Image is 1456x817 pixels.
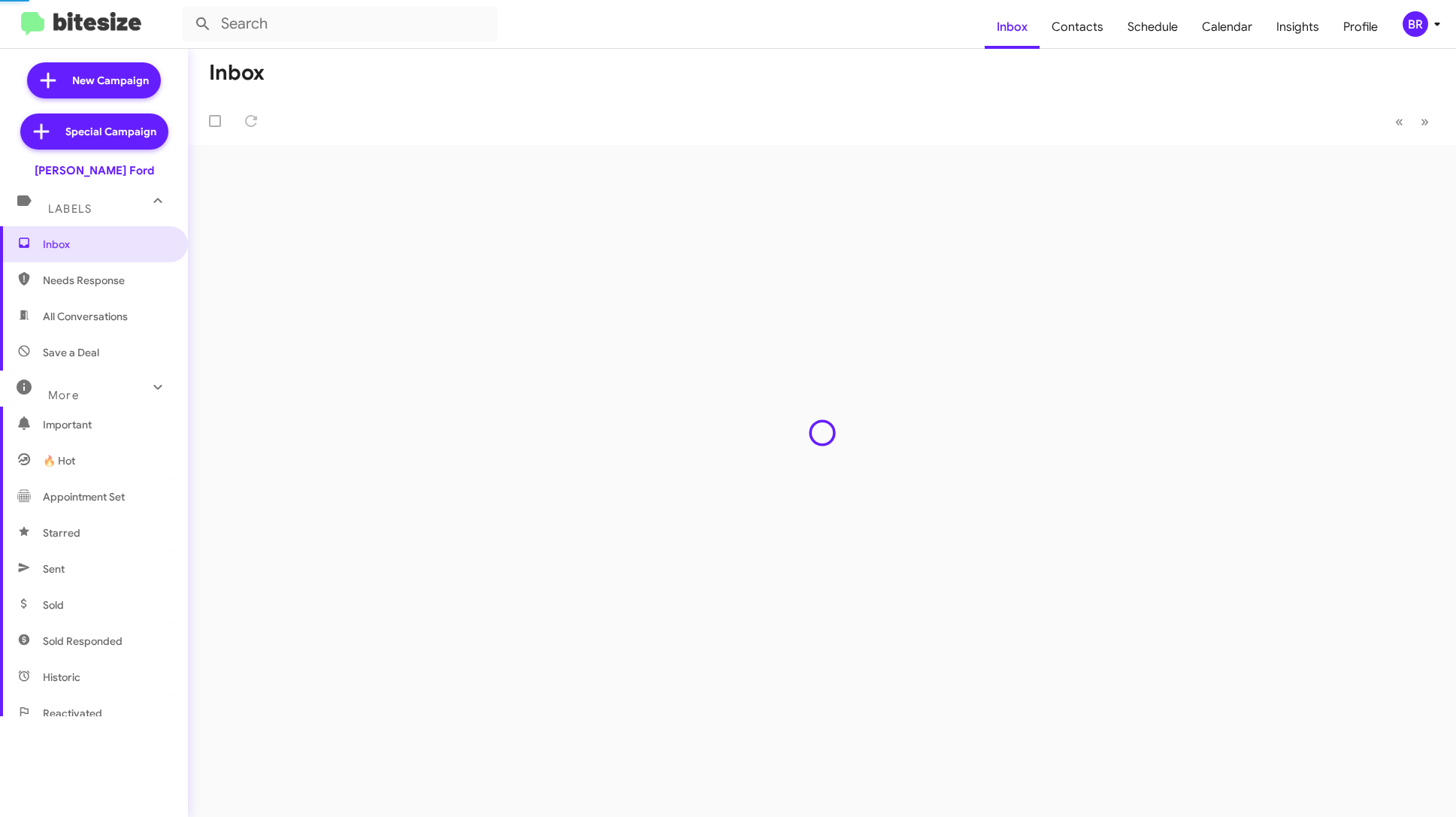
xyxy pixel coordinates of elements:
[20,113,168,150] a: Special Campaign
[1421,112,1429,131] span: »
[43,561,65,576] span: Sent
[43,598,64,613] span: Sold
[35,163,154,178] div: [PERSON_NAME] Ford
[43,634,123,649] span: Sold Responded
[65,124,156,139] span: Special Campaign
[43,417,171,432] span: Important
[1190,5,1264,49] a: Calendar
[43,489,125,504] span: Appointment Set
[43,309,128,324] span: All Conversations
[182,6,498,42] input: Search
[1264,5,1331,49] a: Insights
[1387,106,1438,137] nav: Page navigation example
[43,670,80,685] span: Historic
[72,73,149,88] span: New Campaign
[27,62,161,98] a: New Campaign
[43,237,171,252] span: Inbox
[1403,11,1428,37] div: BR
[1390,11,1439,37] button: BR
[985,5,1040,49] a: Inbox
[43,453,75,468] span: 🔥 Hot
[1395,112,1403,131] span: «
[1331,5,1390,49] a: Profile
[43,706,102,721] span: Reactivated
[43,525,80,540] span: Starred
[43,345,99,360] span: Save a Deal
[43,273,171,288] span: Needs Response
[1040,5,1115,49] a: Contacts
[209,61,265,85] h1: Inbox
[1115,5,1190,49] a: Schedule
[48,202,92,216] span: Labels
[48,389,79,402] span: More
[1412,106,1438,137] button: Next
[1386,106,1412,137] button: Previous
